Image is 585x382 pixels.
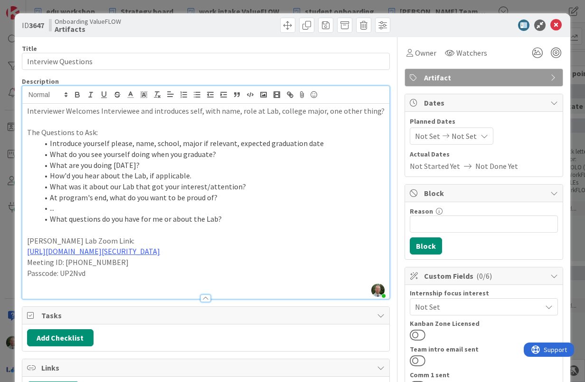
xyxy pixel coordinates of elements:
[41,362,372,373] span: Links
[410,290,558,296] div: Internship focus interest
[410,117,558,127] span: Planned Dates
[29,20,44,30] b: 3647
[410,207,433,215] label: Reason
[27,127,385,138] p: The Questions to Ask:
[410,346,558,353] div: Team intro email sent
[38,160,385,171] li: What are you doing [DATE]?
[371,284,385,297] img: DErBe1nYp22Nc7X2OmXnSLILre0GZJMB.jpg
[410,149,558,159] span: Actual Dates
[27,235,385,246] p: [PERSON_NAME] Lab Zoom Link:
[22,44,37,53] label: Title
[424,97,546,108] span: Dates
[38,214,385,225] li: What questions do you have for me or about the Lab?
[55,18,121,25] span: Onboarding ValueFLOW
[27,257,385,268] p: Meeting ID: [PHONE_NUMBER]
[476,271,492,281] span: ( 0/6 )
[475,160,518,172] span: Not Done Yet
[38,192,385,203] li: At program's end, what do you want to be proud of?
[410,320,558,327] div: Kanban Zone Licensed
[20,1,43,13] span: Support
[456,47,487,59] span: Watchers
[415,47,436,59] span: Owner
[410,160,460,172] span: Not Started Yet
[410,372,558,378] div: Comm 1 sent
[452,130,477,142] span: Not Set
[424,187,546,199] span: Block
[38,181,385,192] li: What was it about our Lab that got your interest/attention?
[41,310,372,321] span: Tasks
[424,72,546,83] span: Artifact
[27,329,94,346] button: Add Checklist
[22,77,59,86] span: Description
[38,149,385,160] li: What do you see yourself doing when you graduate?
[38,138,385,149] li: Introduce yourself please, name, school, major if relevant, expected graduation date
[27,106,385,117] p: Interviewer Welcomes Interviewee and introduces self, with name, role at Lab, college major, one ...
[410,237,442,255] button: Block
[415,130,440,142] span: Not Set
[38,203,385,214] li: ...
[415,301,541,313] span: Not Set
[22,20,44,31] span: ID
[424,270,546,282] span: Custom Fields
[55,25,121,33] b: Artifacts
[22,53,390,70] input: type card name here...
[38,170,385,181] li: How'd you hear about the Lab, if applicable.
[27,246,160,256] a: [URL][DOMAIN_NAME][SECURITY_DATA]
[27,268,385,279] p: Passcode: UP2Nvd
